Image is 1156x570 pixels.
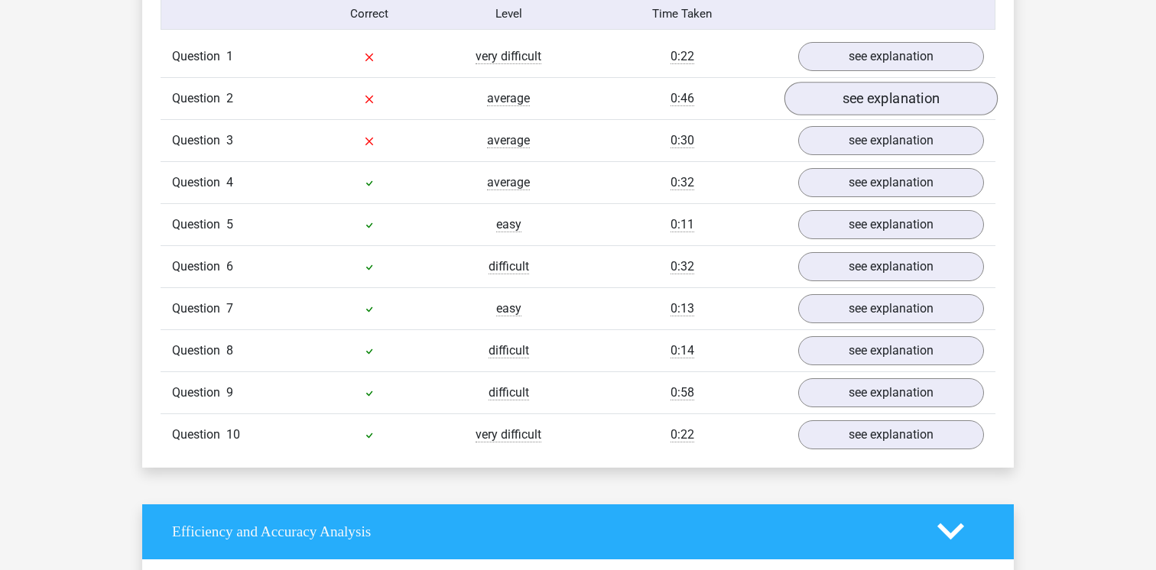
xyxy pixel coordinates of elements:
span: 0:32 [671,259,694,274]
span: 2 [226,91,233,105]
a: see explanation [784,82,998,115]
span: difficult [489,259,529,274]
span: average [487,133,530,148]
a: see explanation [798,378,984,407]
span: 0:22 [671,49,694,64]
span: 3 [226,133,233,147]
span: 0:46 [671,91,694,106]
span: 0:13 [671,301,694,316]
span: 0:58 [671,385,694,400]
a: see explanation [798,126,984,155]
span: very difficult [476,49,541,64]
span: difficult [489,385,529,400]
a: see explanation [798,294,984,323]
a: see explanation [798,210,984,239]
span: 0:22 [671,427,694,442]
span: 0:30 [671,133,694,148]
a: see explanation [798,252,984,281]
span: 7 [226,301,233,316]
span: 4 [226,175,233,189]
span: Question [172,131,226,150]
span: difficult [489,343,529,358]
span: 5 [226,217,233,232]
span: Question [172,173,226,192]
span: Question [172,89,226,108]
span: Question [172,257,226,276]
a: see explanation [798,420,984,449]
span: 9 [226,385,233,400]
span: very difficult [476,427,541,442]
span: 10 [226,427,240,442]
span: Question [172,47,226,66]
span: average [487,91,530,106]
span: Question [172,384,226,402]
a: see explanation [798,336,984,365]
span: average [487,175,530,190]
span: 0:32 [671,175,694,190]
span: easy [496,217,521,232]
h4: Efficiency and Accuracy Analysis [172,523,914,540]
span: 8 [226,343,233,358]
span: 0:11 [671,217,694,232]
div: Level [439,5,578,23]
span: Question [172,426,226,444]
span: 6 [226,259,233,274]
span: Question [172,300,226,318]
span: 0:14 [671,343,694,358]
span: Question [172,342,226,360]
span: 1 [226,49,233,63]
div: Correct [300,5,440,23]
span: Question [172,215,226,234]
span: easy [496,301,521,316]
a: see explanation [798,168,984,197]
div: Time Taken [578,5,787,23]
a: see explanation [798,42,984,71]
